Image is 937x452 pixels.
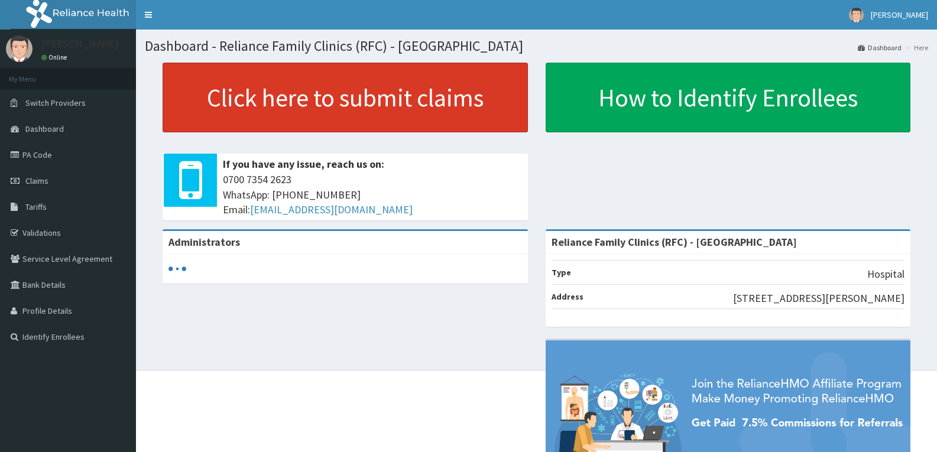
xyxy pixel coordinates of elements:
p: [STREET_ADDRESS][PERSON_NAME] [733,291,904,306]
b: Address [552,291,583,302]
strong: Reliance Family Clinics (RFC) - [GEOGRAPHIC_DATA] [552,235,797,249]
span: 0700 7354 2623 WhatsApp: [PHONE_NUMBER] Email: [223,172,522,217]
svg: audio-loading [168,260,186,278]
p: Hospital [867,266,904,282]
span: Dashboard [25,123,64,134]
h1: Dashboard - Reliance Family Clinics (RFC) - [GEOGRAPHIC_DATA] [145,38,928,54]
li: Here [903,43,928,53]
span: Claims [25,175,48,186]
a: [EMAIL_ADDRESS][DOMAIN_NAME] [250,203,413,216]
p: [PERSON_NAME] [41,38,119,49]
img: User Image [849,8,864,22]
a: How to Identify Enrollees [546,63,911,132]
b: If you have any issue, reach us on: [223,157,384,171]
a: Dashboard [858,43,902,53]
b: Administrators [168,235,240,249]
span: [PERSON_NAME] [871,9,928,20]
span: Switch Providers [25,97,86,108]
span: Tariffs [25,201,47,212]
a: Click here to submit claims [163,63,528,132]
b: Type [552,267,571,278]
a: Online [41,53,70,61]
img: User Image [6,35,33,62]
